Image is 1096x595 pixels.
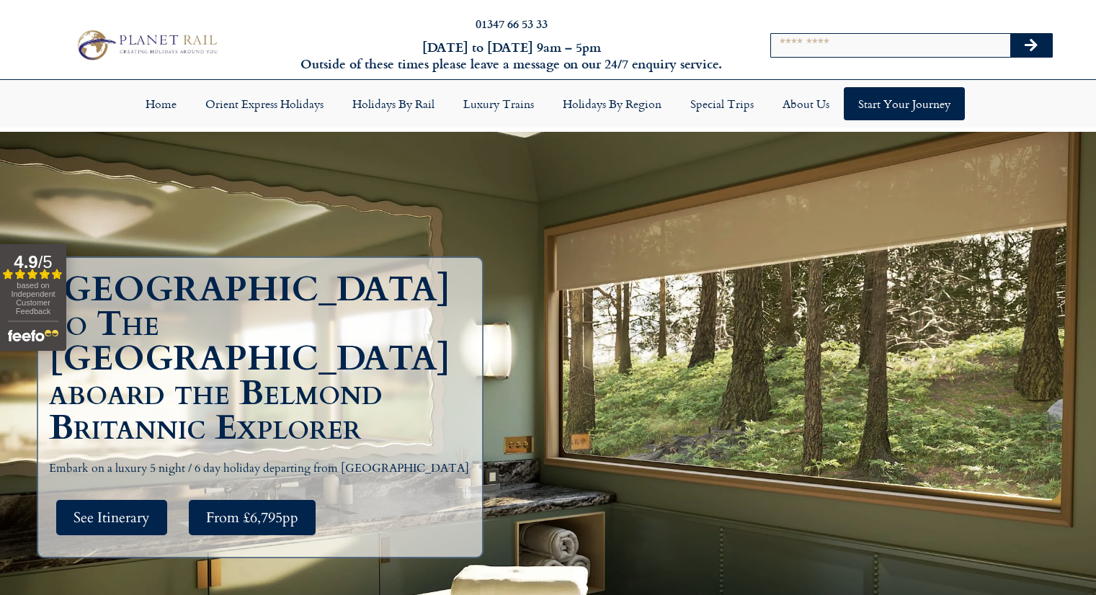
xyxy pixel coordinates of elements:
[476,15,548,32] a: 01347 66 53 33
[131,87,191,120] a: Home
[548,87,676,120] a: Holidays by Region
[449,87,548,120] a: Luxury Trains
[1010,34,1052,57] button: Search
[338,87,449,120] a: Holidays by Rail
[71,27,221,63] img: Planet Rail Train Holidays Logo
[206,509,298,527] span: From £6,795pp
[191,87,338,120] a: Orient Express Holidays
[49,272,478,445] h1: [GEOGRAPHIC_DATA] to The [GEOGRAPHIC_DATA] aboard the Belmond Britannic Explorer
[49,460,478,478] p: Embark on a luxury 5 night / 6 day holiday departing from [GEOGRAPHIC_DATA]
[56,500,167,535] a: See Itinerary
[844,87,965,120] a: Start your Journey
[73,509,150,527] span: See Itinerary
[296,39,727,73] h6: [DATE] to [DATE] 9am – 5pm Outside of these times please leave a message on our 24/7 enquiry serv...
[7,87,1089,120] nav: Menu
[676,87,768,120] a: Special Trips
[189,500,316,535] a: From £6,795pp
[768,87,844,120] a: About Us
